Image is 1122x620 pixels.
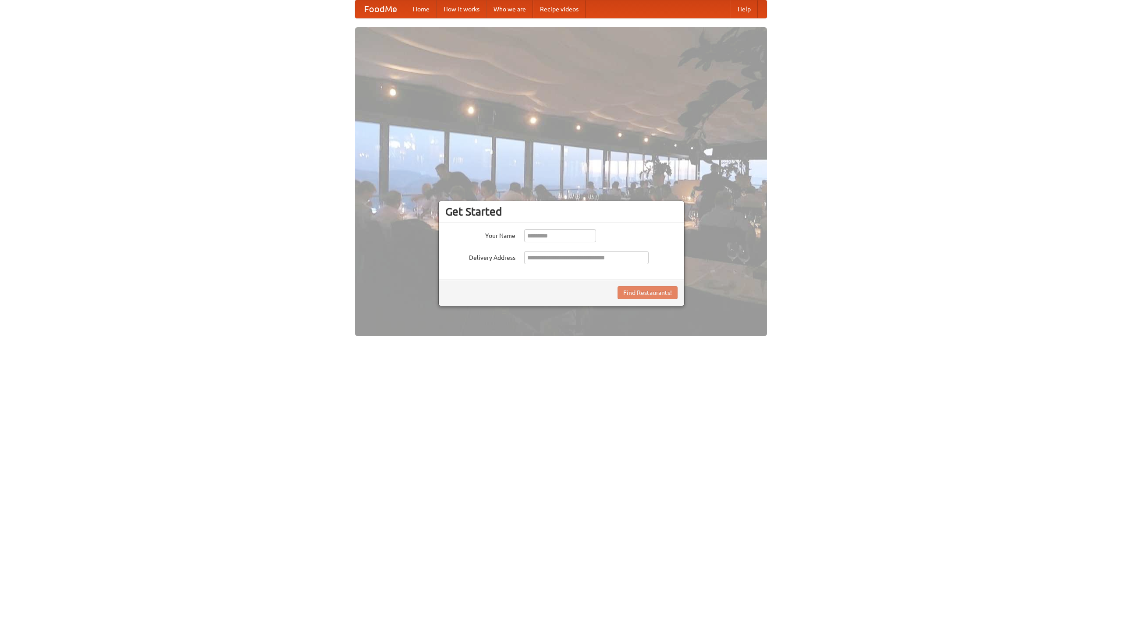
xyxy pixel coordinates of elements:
label: Your Name [445,229,515,240]
a: Home [406,0,437,18]
a: Who we are [486,0,533,18]
button: Find Restaurants! [618,286,678,299]
a: FoodMe [355,0,406,18]
label: Delivery Address [445,251,515,262]
a: How it works [437,0,486,18]
a: Recipe videos [533,0,586,18]
a: Help [731,0,758,18]
h3: Get Started [445,205,678,218]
